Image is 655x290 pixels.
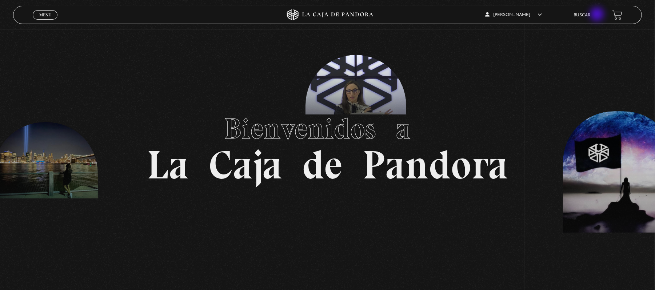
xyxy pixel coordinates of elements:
span: Menu [39,13,51,17]
span: Bienvenidos a [224,111,431,146]
span: Cerrar [37,19,54,24]
a: Buscar [574,13,591,17]
a: View your shopping cart [612,10,622,20]
h1: La Caja de Pandora [147,105,508,185]
span: [PERSON_NAME] [485,13,542,17]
